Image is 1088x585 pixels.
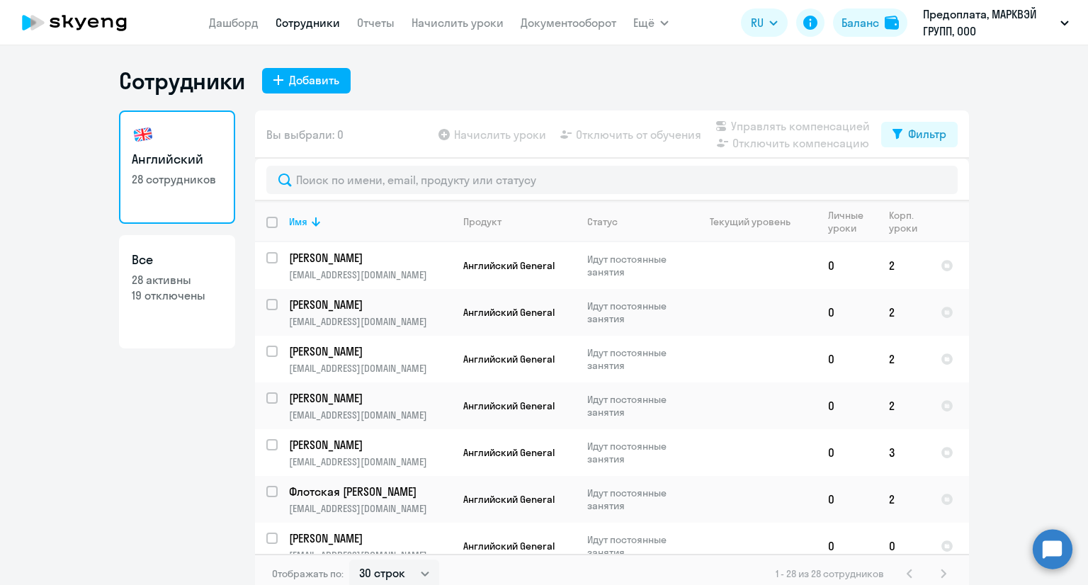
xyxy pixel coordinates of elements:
[132,251,222,269] h3: Все
[289,297,449,312] p: [PERSON_NAME]
[262,68,351,93] button: Добавить
[119,67,245,95] h1: Сотрудники
[132,288,222,303] p: 19 отключены
[841,14,879,31] div: Баланс
[289,72,339,89] div: Добавить
[889,209,929,234] div: Корп. уроки
[463,215,501,228] div: Продукт
[289,362,451,375] p: [EMAIL_ADDRESS][DOMAIN_NAME]
[878,523,929,569] td: 0
[463,259,555,272] span: Английский General
[587,215,684,228] div: Статус
[289,455,451,468] p: [EMAIL_ADDRESS][DOMAIN_NAME]
[817,289,878,336] td: 0
[289,437,449,453] p: [PERSON_NAME]
[696,215,816,228] div: Текущий уровень
[587,346,684,372] p: Идут постоянные занятия
[289,268,451,281] p: [EMAIL_ADDRESS][DOMAIN_NAME]
[132,171,222,187] p: 28 сотрудников
[633,8,669,37] button: Ещё
[878,429,929,476] td: 3
[587,215,618,228] div: Статус
[289,484,451,499] a: Флотская [PERSON_NAME]
[908,125,946,142] div: Фильтр
[817,476,878,523] td: 0
[710,215,790,228] div: Текущий уровень
[289,530,451,546] a: [PERSON_NAME]
[587,393,684,419] p: Идут постоянные занятия
[776,567,884,580] span: 1 - 28 из 28 сотрудников
[828,209,868,234] div: Личные уроки
[817,336,878,382] td: 0
[132,150,222,169] h3: Английский
[587,253,684,278] p: Идут постоянные занятия
[923,6,1055,40] p: Предоплата, МАРКВЭЙ ГРУПП, ООО
[289,215,451,228] div: Имя
[463,540,555,552] span: Английский General
[587,440,684,465] p: Идут постоянные занятия
[272,567,344,580] span: Отображать по:
[289,437,451,453] a: [PERSON_NAME]
[828,209,877,234] div: Личные уроки
[412,16,504,30] a: Начислить уроки
[289,390,449,406] p: [PERSON_NAME]
[587,487,684,512] p: Идут постоянные занятия
[833,8,907,37] button: Балансbalance
[878,382,929,429] td: 2
[289,215,307,228] div: Имя
[463,306,555,319] span: Английский General
[741,8,788,37] button: RU
[521,16,616,30] a: Документооборот
[817,523,878,569] td: 0
[289,502,451,515] p: [EMAIL_ADDRESS][DOMAIN_NAME]
[889,209,919,234] div: Корп. уроки
[289,409,451,421] p: [EMAIL_ADDRESS][DOMAIN_NAME]
[633,14,654,31] span: Ещё
[463,215,575,228] div: Продукт
[817,382,878,429] td: 0
[289,530,449,546] p: [PERSON_NAME]
[119,235,235,348] a: Все28 активны19 отключены
[587,533,684,559] p: Идут постоянные занятия
[289,549,451,562] p: [EMAIL_ADDRESS][DOMAIN_NAME]
[817,429,878,476] td: 0
[119,110,235,224] a: Английский28 сотрудников
[878,289,929,336] td: 2
[132,123,154,146] img: english
[881,122,958,147] button: Фильтр
[289,484,449,499] p: Флотская [PERSON_NAME]
[289,343,449,359] p: [PERSON_NAME]
[132,272,222,288] p: 28 активны
[289,250,449,266] p: [PERSON_NAME]
[885,16,899,30] img: balance
[878,476,929,523] td: 2
[878,336,929,382] td: 2
[266,126,344,143] span: Вы выбрали: 0
[289,390,451,406] a: [PERSON_NAME]
[266,166,958,194] input: Поиск по имени, email, продукту или статусу
[463,446,555,459] span: Английский General
[209,16,259,30] a: Дашборд
[463,399,555,412] span: Английский General
[751,14,764,31] span: RU
[463,493,555,506] span: Английский General
[276,16,340,30] a: Сотрудники
[289,297,451,312] a: [PERSON_NAME]
[587,300,684,325] p: Идут постоянные занятия
[357,16,395,30] a: Отчеты
[916,6,1076,40] button: Предоплата, МАРКВЭЙ ГРУПП, ООО
[878,242,929,289] td: 2
[289,250,451,266] a: [PERSON_NAME]
[289,343,451,359] a: [PERSON_NAME]
[817,242,878,289] td: 0
[463,353,555,365] span: Английский General
[289,315,451,328] p: [EMAIL_ADDRESS][DOMAIN_NAME]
